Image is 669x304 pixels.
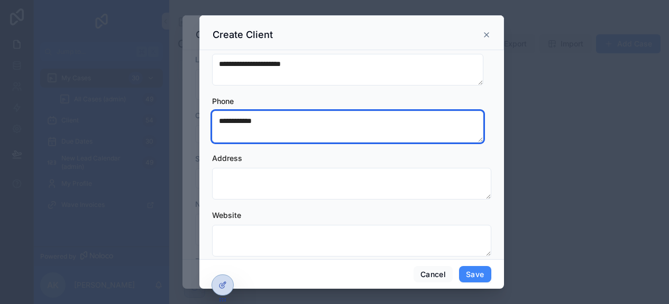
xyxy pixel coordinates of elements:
button: Cancel [414,266,453,283]
span: Address [212,154,242,163]
button: Save [459,266,491,283]
span: Website [212,211,241,220]
span: Phone [212,97,234,106]
h3: Create Client [213,28,273,41]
